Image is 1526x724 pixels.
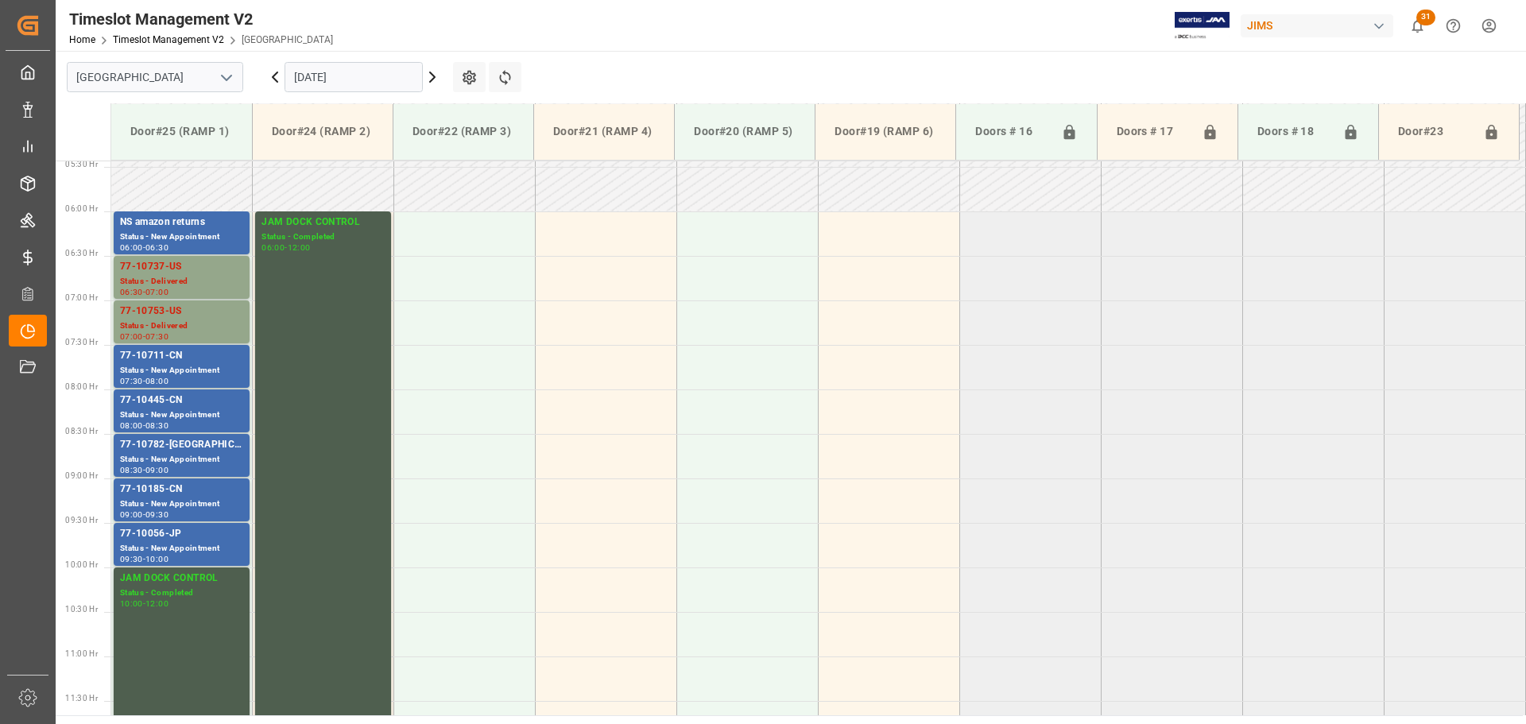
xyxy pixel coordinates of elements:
div: 77-10737-US [120,259,243,275]
div: Doors # 18 [1251,117,1336,147]
div: 08:30 [145,422,168,429]
span: 11:00 Hr [65,649,98,658]
button: show 31 new notifications [1400,8,1435,44]
div: Status - Completed [120,587,243,600]
div: - [143,467,145,474]
div: 07:00 [120,333,143,340]
div: Door#21 (RAMP 4) [547,117,661,146]
div: 77-10753-US [120,304,243,319]
div: - [143,556,145,563]
div: 06:30 [145,244,168,251]
div: 08:30 [120,467,143,474]
div: 09:30 [145,511,168,518]
div: 07:00 [145,288,168,296]
div: - [143,288,145,296]
span: 10:30 Hr [65,605,98,614]
div: 77-10185-CN [120,482,243,498]
span: 11:30 Hr [65,694,98,703]
div: 77-10711-CN [120,348,243,364]
a: Timeslot Management V2 [113,34,224,45]
div: Door#25 (RAMP 1) [124,117,239,146]
span: 07:30 Hr [65,338,98,347]
span: 06:30 Hr [65,249,98,257]
div: Status - Delivered [120,319,243,333]
div: - [143,333,145,340]
div: Status - New Appointment [120,453,243,467]
div: Status - New Appointment [120,498,243,511]
div: 06:00 [261,244,285,251]
div: 77-10782-[GEOGRAPHIC_DATA] [120,437,243,453]
div: 09:00 [120,511,143,518]
div: Door#24 (RAMP 2) [265,117,380,146]
div: Doors # 16 [969,117,1054,147]
div: JAM DOCK CONTROL [120,571,243,587]
div: 07:30 [120,377,143,385]
div: 08:00 [120,422,143,429]
div: 06:00 [120,244,143,251]
div: Timeslot Management V2 [69,7,333,31]
img: Exertis%20JAM%20-%20Email%20Logo.jpg_1722504956.jpg [1175,12,1230,40]
span: 10:00 Hr [65,560,98,569]
div: 77-10445-CN [120,393,243,408]
a: Home [69,34,95,45]
button: Help Center [1435,8,1471,44]
div: Door#19 (RAMP 6) [828,117,943,146]
div: JAM DOCK CONTROL [261,215,385,230]
div: 06:30 [120,288,143,296]
div: - [143,511,145,518]
button: open menu [214,65,238,90]
div: Door#22 (RAMP 3) [406,117,521,146]
div: Door#20 (RAMP 5) [687,117,802,146]
div: Status - New Appointment [120,230,243,244]
div: Status - New Appointment [120,408,243,422]
div: Status - New Appointment [120,542,243,556]
div: - [143,600,145,607]
div: Status - Delivered [120,275,243,288]
div: 08:00 [145,377,168,385]
span: 05:30 Hr [65,160,98,168]
div: - [143,422,145,429]
span: 07:00 Hr [65,293,98,302]
span: 31 [1416,10,1435,25]
div: - [143,244,145,251]
div: 10:00 [145,556,168,563]
div: Door#23 [1392,117,1477,147]
span: 09:30 Hr [65,516,98,525]
div: - [285,244,287,251]
div: Status - New Appointment [120,364,243,377]
button: JIMS [1241,10,1400,41]
div: 12:00 [145,600,168,607]
div: Status - Completed [261,230,385,244]
div: - [143,377,145,385]
span: 09:00 Hr [65,471,98,480]
span: 08:30 Hr [65,427,98,436]
div: 77-10056-JP [120,526,243,542]
div: 07:30 [145,333,168,340]
div: 10:00 [120,600,143,607]
div: JIMS [1241,14,1393,37]
div: NS amazon returns [120,215,243,230]
div: 12:00 [288,244,311,251]
input: Type to search/select [67,62,243,92]
span: 08:00 Hr [65,382,98,391]
div: 09:30 [120,556,143,563]
div: Doors # 17 [1110,117,1195,147]
input: DD-MM-YYYY [285,62,423,92]
div: 09:00 [145,467,168,474]
span: 06:00 Hr [65,204,98,213]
